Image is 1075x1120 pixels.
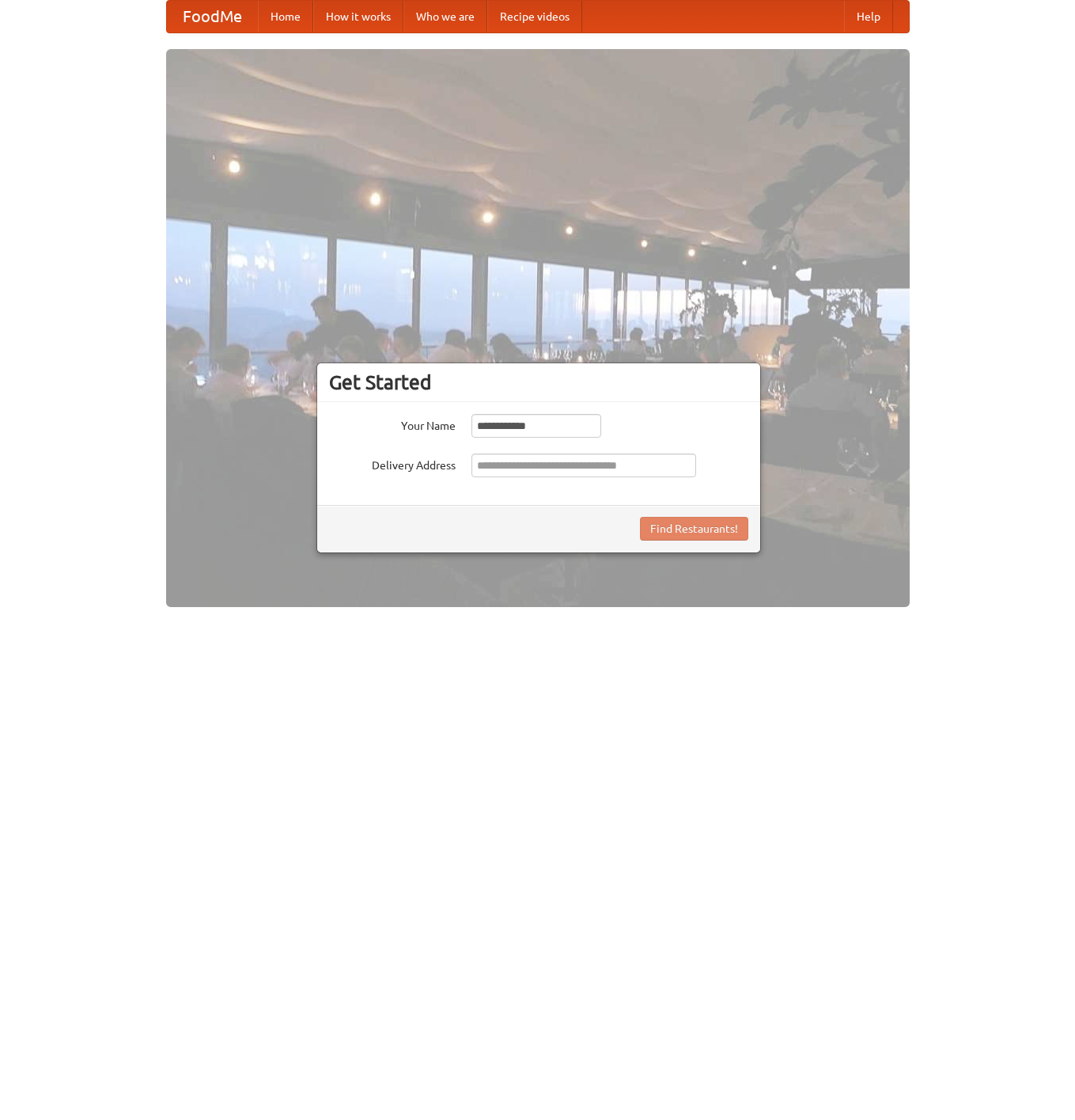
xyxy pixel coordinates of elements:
[329,454,456,473] label: Delivery Address
[258,1,313,32] a: Home
[329,370,748,394] h3: Get Started
[167,1,258,32] a: FoodMe
[487,1,582,32] a: Recipe videos
[313,1,403,32] a: How it works
[403,1,487,32] a: Who we are
[640,517,748,541] button: Find Restaurants!
[844,1,893,32] a: Help
[329,414,456,434] label: Your Name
